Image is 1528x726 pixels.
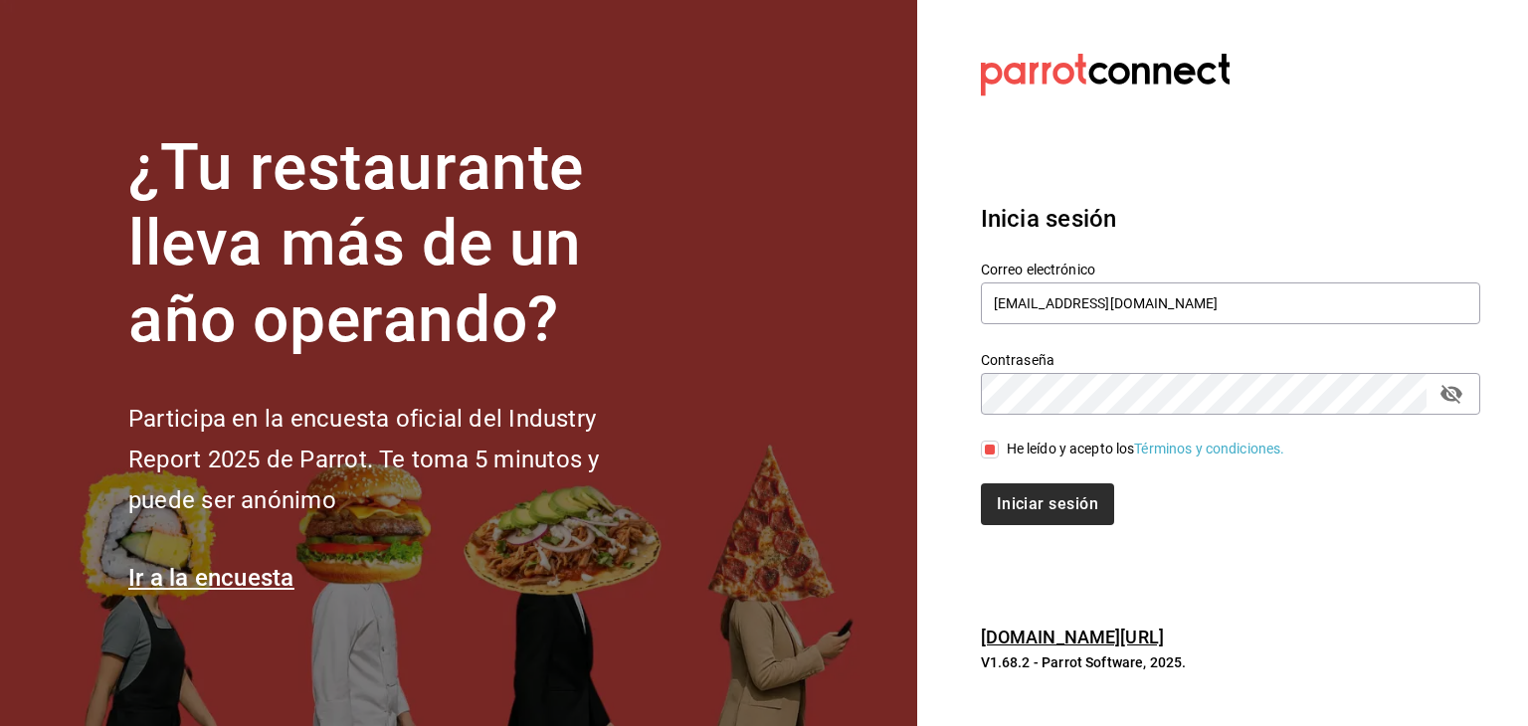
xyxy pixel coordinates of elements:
h3: Inicia sesión [981,201,1480,237]
p: V1.68.2 - Parrot Software, 2025. [981,652,1480,672]
button: Iniciar sesión [981,483,1114,525]
label: Correo electrónico [981,262,1480,275]
div: He leído y acepto los [1007,439,1285,459]
a: Ir a la encuesta [128,564,294,592]
h2: Participa en la encuesta oficial del Industry Report 2025 de Parrot. Te toma 5 minutos y puede se... [128,399,666,520]
a: Términos y condiciones. [1134,441,1284,456]
button: passwordField [1434,377,1468,411]
input: Ingresa tu correo electrónico [981,282,1480,324]
a: [DOMAIN_NAME][URL] [981,627,1164,647]
h1: ¿Tu restaurante lleva más de un año operando? [128,130,666,359]
label: Contraseña [981,352,1480,366]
